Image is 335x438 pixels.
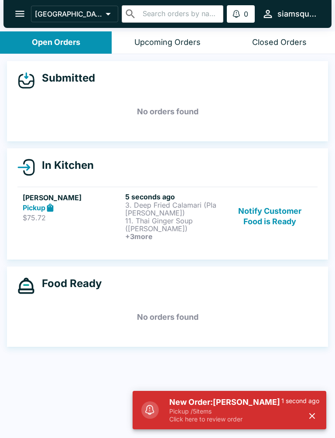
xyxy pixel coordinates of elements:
h6: + 3 more [125,233,224,240]
h4: In Kitchen [35,159,94,172]
div: Open Orders [32,38,80,48]
div: Upcoming Orders [134,38,201,48]
button: open drawer [9,3,31,25]
button: Notify Customer Food is Ready [228,192,312,240]
p: $75.72 [23,213,122,222]
p: [GEOGRAPHIC_DATA] [35,10,102,18]
h5: No orders found [17,301,318,333]
input: Search orders by name or phone number [140,8,220,20]
h4: Food Ready [35,277,102,290]
p: 1 second ago [281,397,319,405]
h4: Submitted [35,72,95,85]
p: Click here to review order [169,415,281,423]
h5: No orders found [17,96,318,127]
button: [GEOGRAPHIC_DATA] [31,6,118,22]
div: Closed Orders [252,38,307,48]
h5: [PERSON_NAME] [23,192,122,203]
p: Pickup / 5 items [169,407,281,415]
p: 11. Thai Ginger Soup ([PERSON_NAME]) [125,217,224,233]
h6: 5 seconds ago [125,192,224,201]
strong: Pickup [23,203,45,212]
p: 0 [244,10,248,18]
p: 3. Deep Fried Calamari (Pla [PERSON_NAME]) [125,201,224,217]
button: siamsquare [258,4,321,23]
a: [PERSON_NAME]Pickup$75.725 seconds ago3. Deep Fried Calamari (Pla [PERSON_NAME])11. Thai Ginger S... [17,187,318,246]
div: siamsquare [277,9,318,19]
h5: New Order: [PERSON_NAME] [169,397,281,407]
